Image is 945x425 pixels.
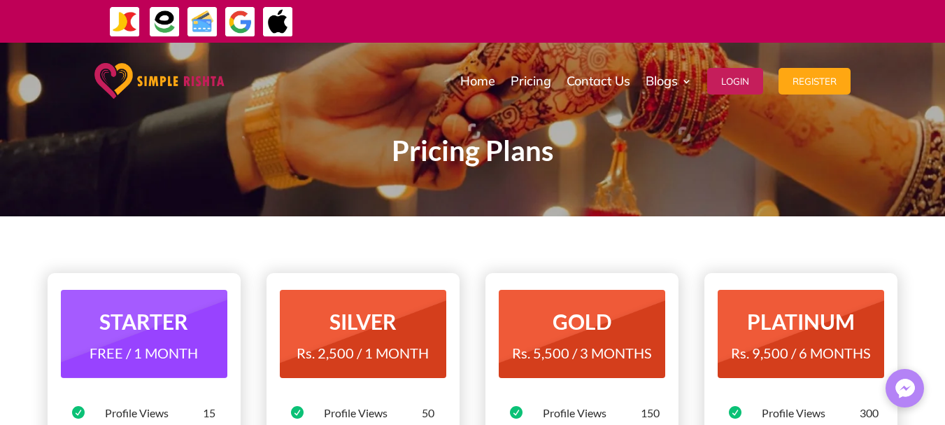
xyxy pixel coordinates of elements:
span: Rs. 9,500 / 6 MONTHS [731,344,871,361]
span:  [510,406,523,419]
a: Home [460,46,495,116]
a: Contact Us [567,46,630,116]
strong: ایزی پیسہ [825,8,856,33]
div: Profile Views [543,405,641,421]
div: Profile Views [105,405,203,421]
img: EasyPaisa-icon [149,6,180,38]
p: Pricing Plans [95,143,851,160]
span:  [291,406,304,419]
span: Rs. 2,500 / 1 MONTH [297,344,429,361]
img: Credit Cards [187,6,218,38]
span: Rs. 5,500 / 3 MONTHS [512,344,652,361]
span: FREE / 1 MONTH [90,344,198,361]
strong: STARTER [99,309,188,334]
strong: PLATINUM [747,309,855,334]
button: Login [707,68,763,95]
strong: جاز کیش [860,8,889,33]
div: Profile Views [762,405,860,421]
span:  [72,406,85,419]
img: GooglePay-icon [225,6,256,38]
button: Register [779,68,851,95]
a: Register [779,46,851,116]
strong: GOLD [553,309,611,334]
img: Messenger [891,375,919,403]
img: ApplePay-icon [262,6,294,38]
img: JazzCash-icon [109,6,141,38]
a: Login [707,46,763,116]
strong: SILVER [329,309,397,334]
a: Blogs [646,46,692,116]
span:  [729,406,741,419]
a: Pricing [511,46,551,116]
div: Profile Views [324,405,422,421]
